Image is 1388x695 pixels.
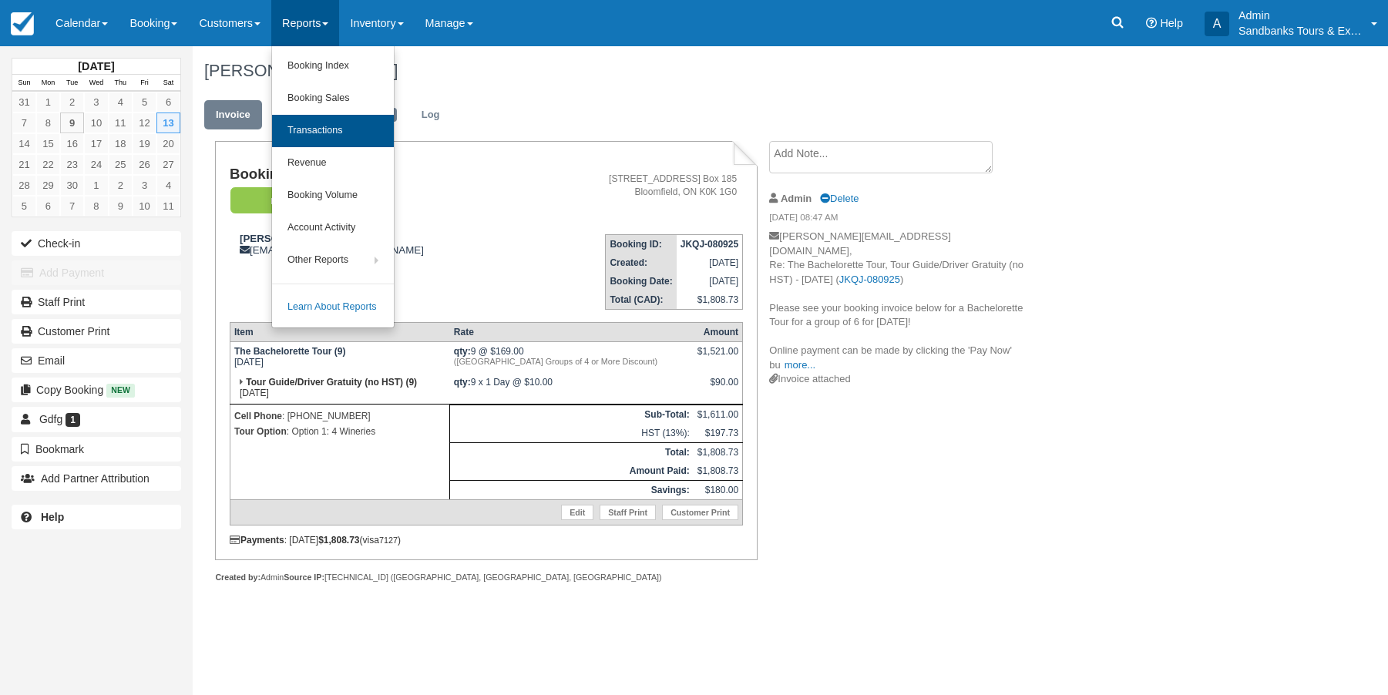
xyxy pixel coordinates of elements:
[156,154,180,175] a: 27
[694,323,743,342] th: Amount
[681,239,738,250] strong: JKQJ-080925
[234,346,345,357] strong: The Bachelorette Tour (9)
[1146,18,1157,29] i: Help
[84,75,108,92] th: Wed
[284,572,324,582] strong: Source IP:
[12,154,36,175] a: 21
[272,180,394,212] a: Booking Volume
[606,235,677,254] th: Booking ID:
[410,100,452,130] a: Log
[12,112,36,133] a: 7
[454,346,471,357] strong: qty
[60,175,84,196] a: 30
[109,133,133,154] a: 18
[694,481,743,500] td: $180.00
[156,133,180,154] a: 20
[109,75,133,92] th: Thu
[36,154,60,175] a: 22
[820,193,859,204] a: Delete
[66,413,80,427] span: 1
[84,196,108,217] a: 8
[697,346,738,369] div: $1,521.00
[11,12,34,35] img: checkfront-main-nav-mini-logo.png
[12,75,36,92] th: Sun
[36,75,60,92] th: Mon
[230,166,528,183] h1: Booking Invoice
[109,175,133,196] a: 2
[12,290,181,314] a: Staff Print
[272,115,394,147] a: Transactions
[39,413,62,425] span: Gdfg
[450,342,694,374] td: 9 @ $169.00
[769,230,1029,372] p: [PERSON_NAME][EMAIL_ADDRESS][DOMAIN_NAME], Re: The Bachelorette Tour, Tour Guide/Driver Gratuity ...
[272,212,394,244] a: Account Activity
[694,424,743,443] td: $197.73
[36,196,60,217] a: 6
[215,572,757,583] div: Admin [TECHNICAL_ID] ([GEOGRAPHIC_DATA], [GEOGRAPHIC_DATA], [GEOGRAPHIC_DATA])
[1160,17,1183,29] span: Help
[12,407,181,431] a: Gdfg 1
[240,233,326,244] strong: [PERSON_NAME]
[450,373,694,405] td: 9 x 1 Day @ $10.00
[12,348,181,373] button: Email
[264,100,305,130] a: Edit
[60,92,84,112] a: 2
[133,154,156,175] a: 26
[60,154,84,175] a: 23
[272,82,394,115] a: Booking Sales
[36,133,60,154] a: 15
[454,357,690,366] em: ([GEOGRAPHIC_DATA] Groups of 4 or More Discount)
[230,233,528,256] div: [EMAIL_ADDRESS][DOMAIN_NAME]
[230,186,341,215] a: Paid
[12,378,181,402] button: Copy Booking New
[36,112,60,133] a: 8
[230,187,346,214] em: Paid
[156,92,180,112] a: 6
[379,536,398,545] small: 7127
[12,466,181,491] button: Add Partner Attribution
[84,133,108,154] a: 17
[694,405,743,425] td: $1,611.00
[600,505,656,520] a: Staff Print
[106,384,135,397] span: New
[230,342,449,374] td: [DATE]
[694,462,743,481] td: $1,808.73
[606,253,677,272] th: Created:
[60,196,84,217] a: 7
[60,133,84,154] a: 16
[234,426,287,437] strong: Tour Option
[156,196,180,217] a: 11
[785,359,815,371] a: more...
[12,437,181,462] button: Bookmark
[839,274,900,285] a: JKQJ-080925
[534,173,737,199] address: [STREET_ADDRESS] Box 185 Bloomfield, ON K0K 1G0
[272,244,394,277] a: Other Reports
[60,112,84,133] a: 9
[84,92,108,112] a: 3
[156,75,180,92] th: Sat
[606,290,677,310] th: Total (CAD):
[450,424,694,443] td: HST (13%):
[133,196,156,217] a: 10
[12,175,36,196] a: 28
[694,443,743,462] td: $1,808.73
[606,272,677,290] th: Booking Date:
[450,481,694,500] th: Savings:
[450,443,694,462] th: Total:
[84,112,108,133] a: 10
[204,100,262,130] a: Invoice
[769,372,1029,387] div: Invoice attached
[109,154,133,175] a: 25
[204,62,1222,80] h1: [PERSON_NAME],
[12,319,181,344] a: Customer Print
[156,112,180,133] a: 13
[561,505,593,520] a: Edit
[12,231,181,256] button: Check-in
[230,323,449,342] th: Item
[133,133,156,154] a: 19
[156,175,180,196] a: 4
[769,211,1029,228] em: [DATE] 08:47 AM
[246,377,417,388] strong: Tour Guide/Driver Gratuity (no HST) (9)
[1238,8,1362,23] p: Admin
[450,323,694,342] th: Rate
